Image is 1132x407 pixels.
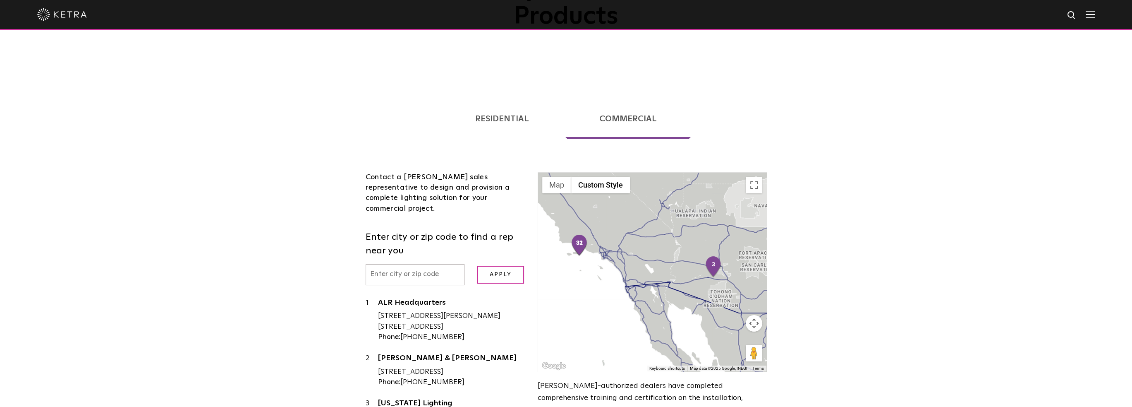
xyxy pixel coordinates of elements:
div: 3 [705,256,722,278]
button: Keyboard shortcuts [649,366,685,371]
a: Open this area in Google Maps (opens a new window) [540,361,567,371]
div: [STREET_ADDRESS] [378,367,526,378]
span: Map data ©2025 Google, INEGI [690,366,747,371]
button: Toggle fullscreen view [746,177,762,193]
strong: Phone: [378,334,400,341]
a: Residential [441,99,563,139]
label: Enter city or zip code to find a rep near you [366,231,526,258]
button: Custom Style [571,177,630,193]
div: [PHONE_NUMBER] [378,377,526,388]
a: Terms (opens in new tab) [752,366,764,371]
div: [STREET_ADDRESS][PERSON_NAME] [STREET_ADDRESS] [378,311,526,332]
div: [PHONE_NUMBER] [378,332,526,343]
button: Map camera controls [746,315,762,332]
div: 1 [366,298,378,343]
div: 2 [366,353,378,388]
input: Enter city or zip code [366,264,465,285]
div: Contact a [PERSON_NAME] sales representative to design and provision a complete lighting solution... [366,172,526,214]
img: Hamburger%20Nav.svg [1086,10,1095,18]
button: Drag Pegman onto the map to open Street View [746,345,762,361]
strong: Phone: [378,379,400,386]
img: Google [540,361,567,371]
img: search icon [1067,10,1077,21]
a: ALR Headquarters [378,299,526,309]
button: Show street map [542,177,571,193]
a: Commercial [565,99,691,139]
div: 32 [571,234,588,257]
a: [PERSON_NAME] & [PERSON_NAME] [378,354,526,365]
img: ketra-logo-2019-white [37,8,87,21]
input: Apply [477,266,524,284]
